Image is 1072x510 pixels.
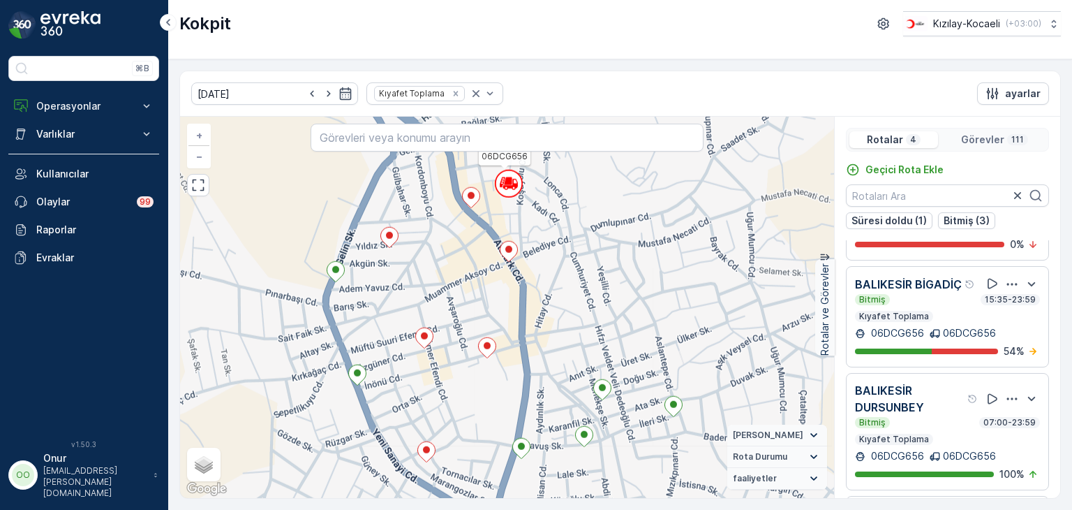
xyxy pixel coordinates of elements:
[8,11,36,39] img: logo
[8,440,159,449] span: v 1.50.3
[36,99,131,113] p: Operasyonlar
[999,467,1025,481] p: 100 %
[733,430,803,441] span: [PERSON_NAME]
[858,434,930,445] p: Kıyafet Toplama
[858,311,930,322] p: Kıyafet Toplama
[8,216,159,244] a: Raporlar
[8,188,159,216] a: Olaylar99
[36,127,131,141] p: Varlıklar
[903,11,1061,36] button: Kızılay-Kocaeli(+03:00)
[135,63,149,74] p: ⌘B
[858,417,887,428] p: Bitmiş
[977,82,1049,105] button: ayarlar
[179,13,231,35] p: Kokpit
[188,125,209,146] a: Yakınlaştır
[1005,87,1041,101] p: ayarlar
[818,263,832,356] p: Rotalar ve Görevler
[8,120,159,148] button: Varlıklar
[1006,18,1041,29] p: ( +03:00 )
[855,276,962,293] p: BALIKESİR BİGADİÇ
[448,88,463,99] div: Remove Kıyafet Toplama
[727,468,827,490] summary: faaliyetler
[8,451,159,499] button: OOOnur[EMAIL_ADDRESS][PERSON_NAME][DOMAIN_NAME]
[846,212,932,229] button: Süresi doldu (1)
[1010,134,1025,145] p: 111
[375,87,447,100] div: Kıyafet Toplama
[8,92,159,120] button: Operasyonlar
[12,464,34,486] div: OO
[43,451,147,465] p: Onur
[727,425,827,446] summary: [PERSON_NAME]
[855,382,965,416] p: BALIKESİR DURSUNBEY
[40,11,100,39] img: logo_dark-DEwI_e13.png
[188,146,209,167] a: Uzaklaştır
[983,294,1037,305] p: 15:35-23:59
[851,214,927,228] p: Süresi doldu (1)
[196,150,203,162] span: −
[938,212,995,229] button: Bitmiş (3)
[846,163,944,177] a: Geçici Rota Ekle
[733,451,787,462] span: Rota Durumu
[36,167,154,181] p: Kullanıcılar
[865,163,944,177] p: Geçici Rota Ekle
[858,294,887,305] p: Bitmiş
[36,223,154,237] p: Raporlar
[846,184,1049,207] input: Rotaları Ara
[311,124,703,152] input: Görevleri veya konumu arayın
[184,480,230,498] img: Google
[943,326,996,340] p: 06DCG656
[867,133,903,147] p: Rotalar
[965,279,976,290] div: Yardım Araç İkonu
[36,251,154,265] p: Evraklar
[36,195,128,209] p: Olaylar
[188,449,219,480] a: Layers
[903,16,928,31] img: k%C4%B1z%C4%B1lay_0jL9uU1.png
[8,160,159,188] a: Kullanıcılar
[1004,344,1025,358] p: 54 %
[868,326,924,340] p: 06DCG656
[868,449,924,463] p: 06DCG656
[727,446,827,468] summary: Rota Durumu
[43,465,147,499] p: [EMAIL_ADDRESS][PERSON_NAME][DOMAIN_NAME]
[1010,238,1025,252] p: 0 %
[967,393,978,405] div: Yardım Araç İkonu
[961,133,1004,147] p: Görevler
[196,129,202,141] span: +
[8,244,159,272] a: Evraklar
[733,473,777,484] span: faaliyetler
[944,214,990,228] p: Bitmiş (3)
[943,449,996,463] p: 06DCG656
[933,17,1000,31] p: Kızılay-Kocaeli
[982,417,1037,428] p: 07:00-23:59
[140,196,151,207] p: 99
[184,480,230,498] a: Bu bölgeyi Google Haritalar'da açın (yeni pencerede açılır)
[191,82,358,105] input: dd/mm/yyyy
[909,134,918,145] p: 4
